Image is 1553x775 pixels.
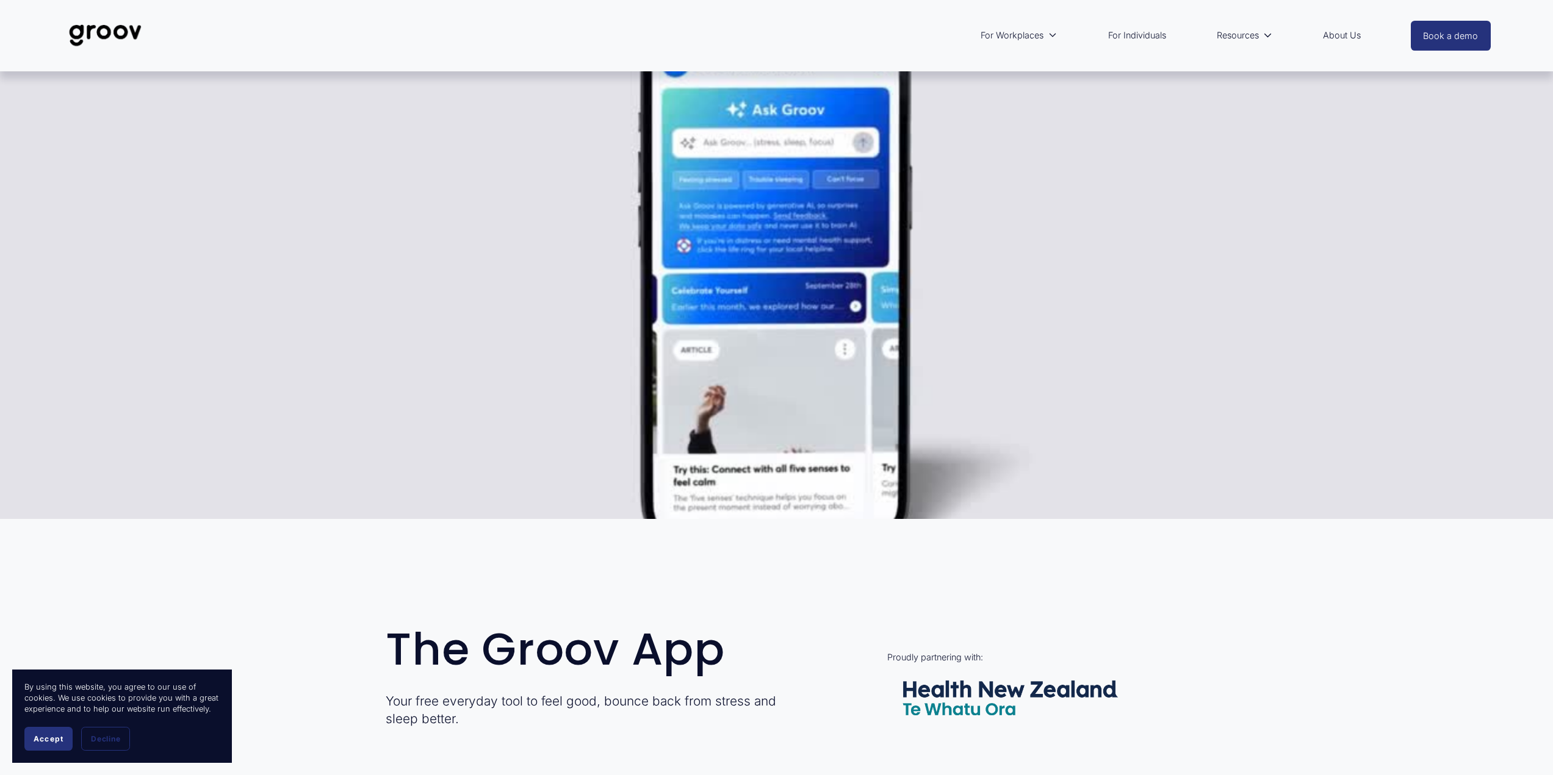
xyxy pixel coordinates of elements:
button: Decline [81,727,130,751]
a: folder dropdown [975,21,1063,49]
a: About Us [1317,21,1367,49]
a: For Individuals [1102,21,1172,49]
section: Cookie banner [12,670,232,763]
a: Book a demo [1411,21,1491,51]
button: Accept [24,727,73,751]
a: folder dropdown [1211,21,1278,49]
span: Resources [1217,27,1259,43]
h1: The Groov App [386,626,809,673]
img: Groov | Unlock Human Potential at Work and in Life [62,15,148,55]
p: Your free everyday tool to feel good, bounce back from stress and sleep better. [386,692,809,727]
p: By using this website, you agree to our use of cookies. We use cookies to provide you with a grea... [24,682,220,715]
span: Accept [34,734,63,743]
span: For Workplaces [981,27,1043,43]
span: Decline [91,734,120,743]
